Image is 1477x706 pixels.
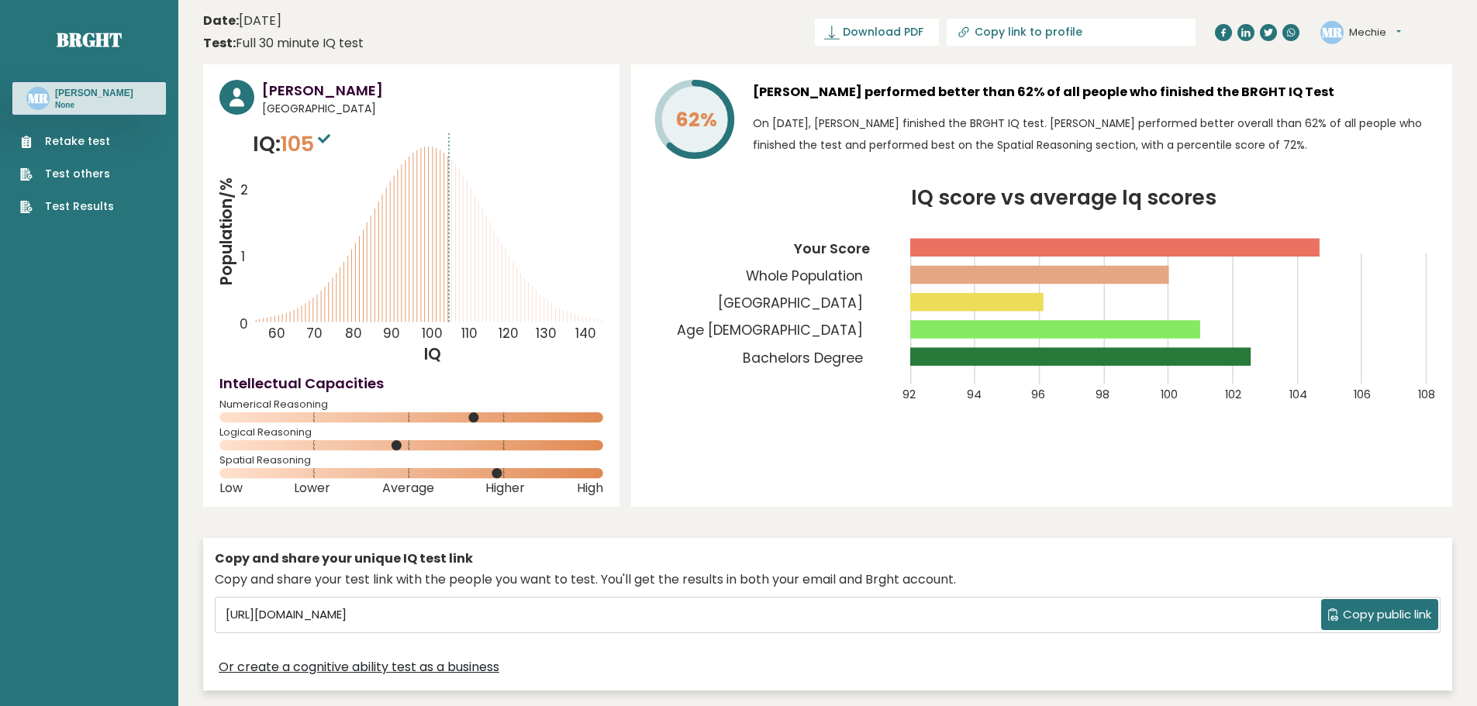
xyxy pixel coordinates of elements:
[215,570,1441,589] div: Copy and share your test link with the people you want to test. You'll get the results in both yo...
[262,80,603,101] h3: [PERSON_NAME]
[485,485,525,491] span: Higher
[815,19,939,46] a: Download PDF
[281,129,334,158] span: 105
[753,80,1436,105] h3: [PERSON_NAME] performed better than 62% of all people who finished the BRGHT IQ Test
[793,239,870,258] tspan: Your Score
[499,324,519,343] tspan: 120
[1321,599,1438,630] button: Copy public link
[57,27,122,52] a: Brght
[1418,387,1435,402] tspan: 108
[461,324,478,343] tspan: 110
[203,12,281,30] time: [DATE]
[911,183,1216,212] tspan: IQ score vs average Iq scores
[216,177,237,286] tspan: Population/%
[1096,387,1109,402] tspan: 98
[422,324,443,343] tspan: 100
[203,12,239,29] b: Date:
[1343,606,1431,624] span: Copy public link
[306,324,323,343] tspan: 70
[253,129,334,160] p: IQ:
[219,373,603,394] h4: Intellectual Capacities
[268,324,285,343] tspan: 60
[902,387,916,402] tspan: 92
[55,100,133,111] p: None
[219,457,603,463] span: Spatial Reasoning
[20,166,114,182] a: Test others
[203,34,236,52] b: Test:
[577,485,603,491] span: High
[345,324,362,343] tspan: 80
[675,106,717,133] tspan: 62%
[1322,22,1343,40] text: MR
[383,324,400,343] tspan: 90
[219,401,603,408] span: Numerical Reasoning
[241,247,245,266] tspan: 1
[1225,387,1241,402] tspan: 102
[240,315,248,333] tspan: 0
[382,485,434,491] span: Average
[753,112,1436,156] p: On [DATE], [PERSON_NAME] finished the BRGHT IQ test. [PERSON_NAME] performed better overall than ...
[240,181,248,200] tspan: 2
[967,387,982,402] tspan: 94
[575,324,596,343] tspan: 140
[219,658,499,677] a: Or create a cognitive ability test as a business
[677,321,863,339] tspan: Age [DEMOGRAPHIC_DATA]
[718,294,863,312] tspan: [GEOGRAPHIC_DATA]
[743,349,863,367] tspan: Bachelors Degree
[1161,387,1178,402] tspan: 100
[843,24,923,40] span: Download PDF
[28,89,49,107] text: MR
[203,34,364,53] div: Full 30 minute IQ test
[425,343,442,365] tspan: IQ
[1031,387,1045,402] tspan: 96
[1349,25,1401,40] button: Mechie
[215,549,1441,568] div: Copy and share your unique IQ test link
[537,324,557,343] tspan: 130
[262,101,603,117] span: [GEOGRAPHIC_DATA]
[219,485,243,491] span: Low
[219,429,603,436] span: Logical Reasoning
[294,485,330,491] span: Lower
[746,267,863,285] tspan: Whole Population
[1289,387,1307,402] tspan: 104
[20,133,114,150] a: Retake test
[1354,387,1371,402] tspan: 106
[20,198,114,215] a: Test Results
[55,87,133,99] h3: [PERSON_NAME]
